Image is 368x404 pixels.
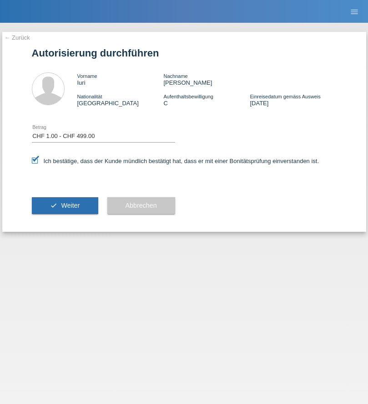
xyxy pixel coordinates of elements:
[32,158,319,164] label: Ich bestätige, dass der Kunde mündlich bestätigt hat, dass er mit einer Bonitätsprüfung einversta...
[163,72,250,86] div: [PERSON_NAME]
[32,197,98,215] button: check Weiter
[61,202,80,209] span: Weiter
[77,93,164,107] div: [GEOGRAPHIC_DATA]
[107,197,175,215] button: Abbrechen
[126,202,157,209] span: Abbrechen
[350,7,359,16] i: menu
[32,47,337,59] h1: Autorisierung durchführen
[77,94,102,99] span: Nationalität
[77,73,97,79] span: Vorname
[163,94,213,99] span: Aufenthaltsbewilligung
[345,9,363,14] a: menu
[5,34,30,41] a: ← Zurück
[77,72,164,86] div: Iuri
[163,93,250,107] div: C
[163,73,187,79] span: Nachname
[50,202,57,209] i: check
[250,94,320,99] span: Einreisedatum gemäss Ausweis
[250,93,336,107] div: [DATE]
